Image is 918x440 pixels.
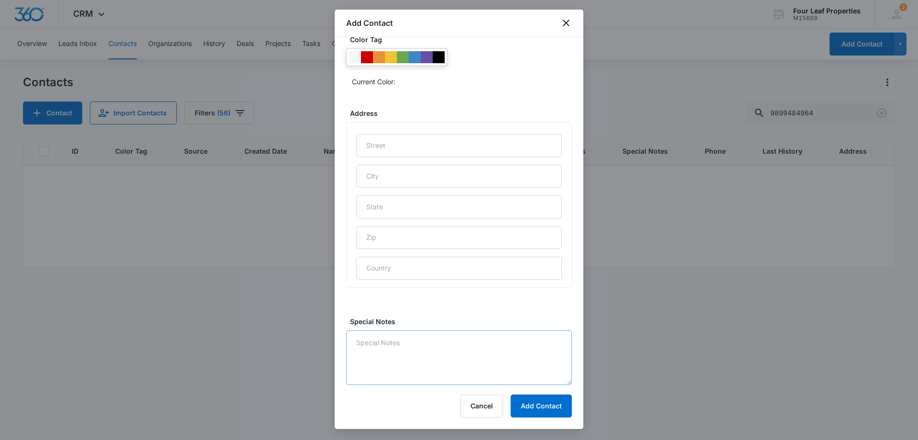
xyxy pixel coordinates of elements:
[356,134,562,157] input: Street
[350,34,576,45] label: Color Tag
[350,108,576,118] label: Address
[356,257,562,280] input: Country
[350,316,576,327] label: Special Notes
[373,51,385,63] div: #e69138
[433,51,445,63] div: #000000
[356,195,562,218] input: State
[409,51,421,63] div: #3d85c6
[421,51,433,63] div: #674ea7
[349,51,361,63] div: #F6F6F6
[361,51,373,63] div: #CC0000
[352,77,395,87] p: Current Color:
[397,51,409,63] div: #6aa84f
[560,17,572,29] button: close
[346,17,393,29] h1: Add Contact
[356,165,562,188] input: City
[511,395,572,417] button: Add Contact
[460,395,503,417] button: Cancel
[385,51,397,63] div: #f1c232
[356,226,562,249] input: Zip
